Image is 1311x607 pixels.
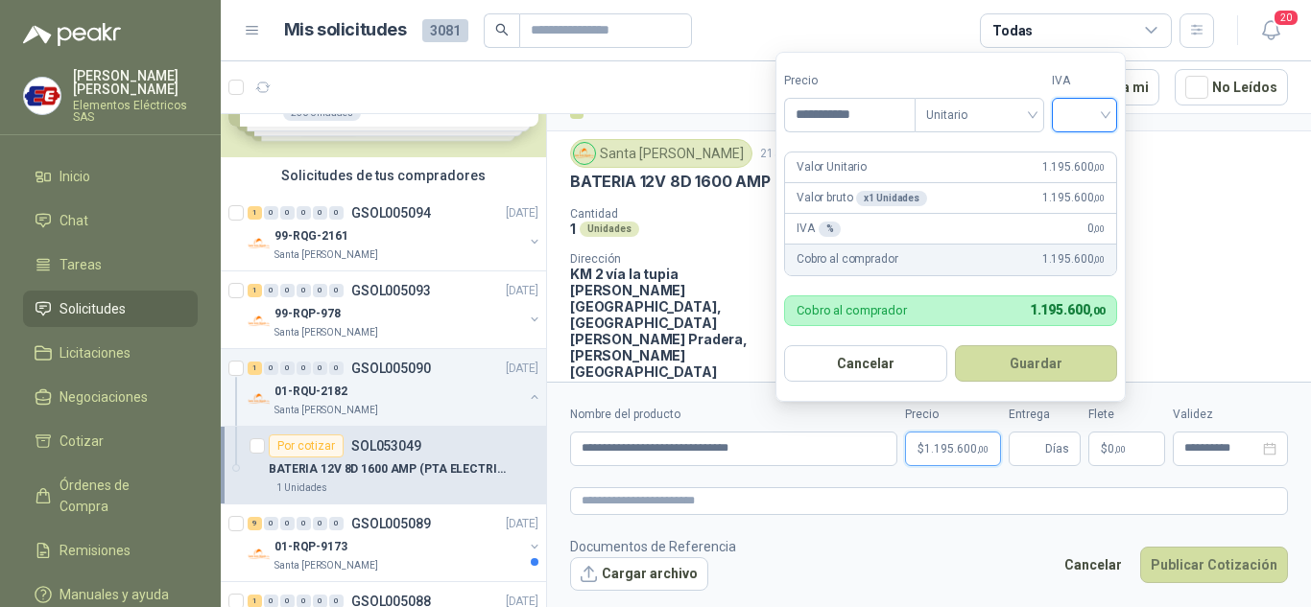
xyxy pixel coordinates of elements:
[570,207,822,221] p: Cantidad
[248,279,542,340] a: 1 0 0 0 0 0 GSOL005093[DATE] Company Logo99-RQP-978Santa [PERSON_NAME]
[221,427,546,504] a: Por cotizarSOL053049BATERIA 12V 8D 1600 AMP (PTA ELECTRICA)1 Unidades
[313,517,327,530] div: 0
[955,345,1118,382] button: Guardar
[313,284,327,297] div: 0
[351,362,431,375] p: GSOL005090
[23,379,198,415] a: Negociaciones
[280,362,295,375] div: 0
[248,201,542,263] a: 1 0 0 0 0 0 GSOL005094[DATE] Company Logo99-RQG-2161Santa [PERSON_NAME]
[248,517,262,530] div: 9
[580,222,639,237] div: Unidades
[351,439,421,453] p: SOL053049
[329,284,344,297] div: 0
[570,139,752,168] div: Santa [PERSON_NAME]
[1101,443,1108,455] span: $
[274,538,347,556] p: 01-RQP-9173
[1140,547,1288,583] button: Publicar Cotización
[280,284,295,297] div: 0
[351,284,431,297] p: GSOL005093
[351,206,431,220] p: GSOL005094
[297,517,311,530] div: 0
[506,282,538,300] p: [DATE]
[570,536,736,557] p: Documentos de Referencia
[570,221,576,237] p: 1
[23,23,121,46] img: Logo peakr
[784,345,947,382] button: Cancelar
[264,284,278,297] div: 0
[23,158,198,195] a: Inicio
[760,145,830,163] p: 21 ago, 2025
[274,558,378,573] p: Santa [PERSON_NAME]
[1173,406,1288,424] label: Validez
[329,517,344,530] div: 0
[1042,189,1105,207] span: 1.195.600
[977,444,989,455] span: ,00
[60,298,126,319] span: Solicitudes
[797,250,897,268] p: Cobro al comprador
[280,206,295,220] div: 0
[248,284,262,297] div: 1
[856,191,927,206] div: x 1 Unidades
[1088,432,1165,466] p: $ 0,00
[1093,223,1105,234] span: ,00
[280,517,295,530] div: 0
[1089,305,1105,317] span: ,00
[1045,432,1069,465] span: Días
[1030,302,1105,317] span: 1.195.600
[284,16,407,44] h1: Mis solicitudes
[274,325,378,340] p: Santa [PERSON_NAME]
[24,78,60,114] img: Company Logo
[297,362,311,375] div: 0
[1108,443,1126,455] span: 0
[905,406,1001,424] label: Precio
[819,222,842,237] div: %
[23,202,198,239] a: Chat
[924,443,989,455] span: 1.195.600
[1273,9,1299,27] span: 20
[1009,406,1081,424] label: Entrega
[297,284,311,297] div: 0
[570,252,781,266] p: Dirección
[248,362,262,375] div: 1
[1114,444,1126,455] span: ,00
[221,157,546,194] div: Solicitudes de tus compradores
[574,143,595,164] img: Company Logo
[264,362,278,375] div: 0
[313,362,327,375] div: 0
[797,304,907,316] p: Cobro al comprador
[60,386,148,408] span: Negociaciones
[1042,250,1105,268] span: 1.195.600
[1087,220,1105,238] span: 0
[60,210,88,231] span: Chat
[495,23,509,36] span: search
[60,166,90,187] span: Inicio
[23,335,198,371] a: Licitaciones
[506,360,538,378] p: [DATE]
[297,206,311,220] div: 0
[60,584,169,605] span: Manuales y ayuda
[23,467,198,525] a: Órdenes de Compra
[60,254,102,275] span: Tareas
[248,387,271,410] img: Company Logo
[784,72,915,90] label: Precio
[248,206,262,220] div: 1
[506,204,538,222] p: [DATE]
[23,423,198,459] a: Cotizar
[269,460,508,479] p: BATERIA 12V 8D 1600 AMP (PTA ELECTRICA)
[351,517,431,530] p: GSOL005089
[570,266,781,380] p: KM 2 vía la tupia [PERSON_NAME][GEOGRAPHIC_DATA], [GEOGRAPHIC_DATA][PERSON_NAME] Pradera , [PERSO...
[248,310,271,333] img: Company Logo
[797,220,841,238] p: IVA
[1093,162,1105,173] span: ,00
[1054,547,1132,583] button: Cancelar
[1093,254,1105,265] span: ,00
[1253,13,1288,48] button: 20
[313,206,327,220] div: 0
[1088,406,1165,424] label: Flete
[248,512,542,573] a: 9 0 0 0 0 0 GSOL005089[DATE] Company Logo01-RQP-9173Santa [PERSON_NAME]
[570,406,897,424] label: Nombre del producto
[269,480,335,496] div: 1 Unidades
[60,431,104,452] span: Cotizar
[60,540,131,561] span: Remisiones
[274,403,378,418] p: Santa [PERSON_NAME]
